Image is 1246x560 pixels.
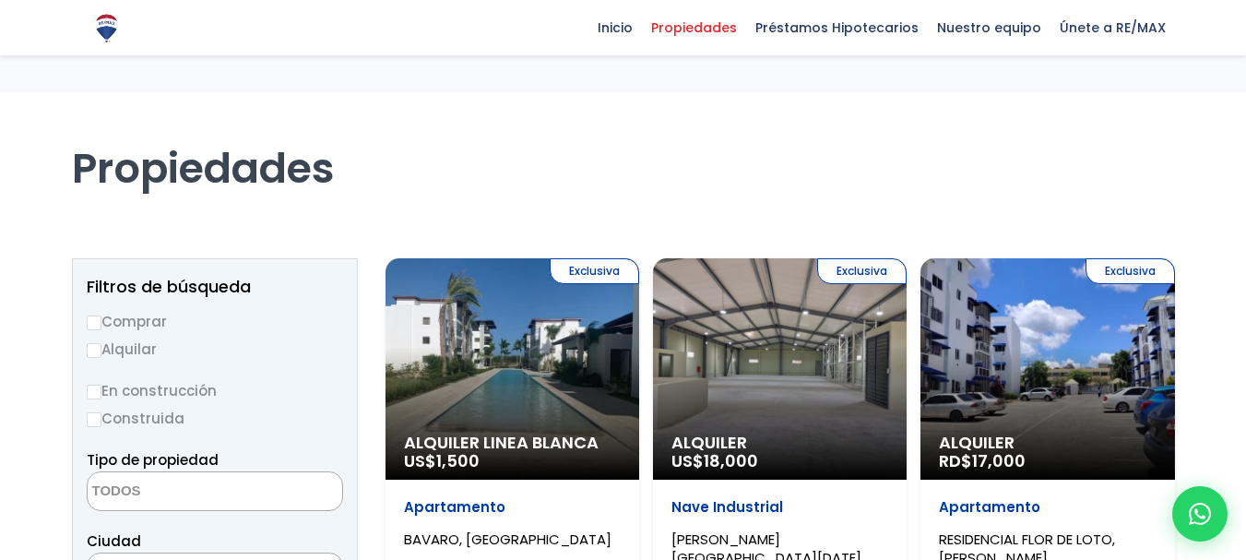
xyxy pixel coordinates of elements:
[704,449,758,472] span: 18,000
[87,385,101,399] input: En construcción
[404,449,480,472] span: US$
[87,338,343,361] label: Alquilar
[404,498,621,517] p: Apartamento
[939,449,1026,472] span: RD$
[642,14,746,42] span: Propiedades
[972,449,1026,472] span: 17,000
[671,449,758,472] span: US$
[939,434,1156,452] span: Alquiler
[87,412,101,427] input: Construida
[404,434,621,452] span: Alquiler Linea Blanca
[87,407,343,430] label: Construida
[671,434,888,452] span: Alquiler
[404,530,611,549] span: BAVARO, [GEOGRAPHIC_DATA]
[588,14,642,42] span: Inicio
[87,450,219,470] span: Tipo de propiedad
[1050,14,1175,42] span: Únete a RE/MAX
[817,258,907,284] span: Exclusiva
[72,92,1175,194] h1: Propiedades
[550,258,639,284] span: Exclusiva
[928,14,1050,42] span: Nuestro equipo
[436,449,480,472] span: 1,500
[88,472,267,512] textarea: Search
[87,316,101,330] input: Comprar
[87,531,141,551] span: Ciudad
[87,278,343,296] h2: Filtros de búsqueda
[87,379,343,402] label: En construcción
[1086,258,1175,284] span: Exclusiva
[671,498,888,517] p: Nave Industrial
[939,498,1156,517] p: Apartamento
[87,343,101,358] input: Alquilar
[746,14,928,42] span: Préstamos Hipotecarios
[90,12,123,44] img: Logo de REMAX
[87,310,343,333] label: Comprar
